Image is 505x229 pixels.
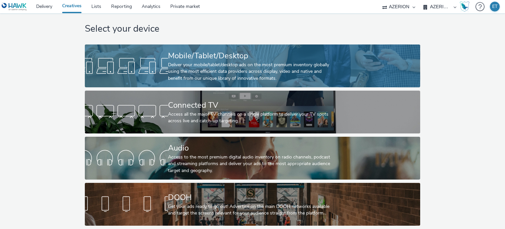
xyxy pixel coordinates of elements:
[85,23,420,35] h1: Select your device
[168,111,334,125] div: Access all the major TV channels on a single platform to deliver your TV spots across live and ca...
[168,154,334,174] div: Access to the most premium digital audio inventory on radio channels, podcast and streaming platf...
[492,2,497,12] div: ET
[85,183,420,226] a: DOOHGet your ads ready to go out! Advertise on the main DOOH networks available and target the sc...
[2,3,27,11] img: undefined Logo
[168,50,334,62] div: Mobile/Tablet/Desktop
[85,137,420,180] a: AudioAccess to the most premium digital audio inventory on radio channels, podcast and streaming ...
[168,142,334,154] div: Audio
[168,203,334,217] div: Get your ads ready to go out! Advertise on the main DOOH networks available and target the screen...
[85,44,420,87] a: Mobile/Tablet/DesktopDeliver your mobile/tablet/desktop ads on the most premium inventory globall...
[85,91,420,133] a: Connected TVAccess all the major TV channels on a single platform to deliver your TV spots across...
[460,1,469,12] img: Hawk Academy
[460,1,472,12] a: Hawk Academy
[168,192,334,203] div: DOOH
[168,100,334,111] div: Connected TV
[168,62,334,82] div: Deliver your mobile/tablet/desktop ads on the most premium inventory globally using the most effi...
